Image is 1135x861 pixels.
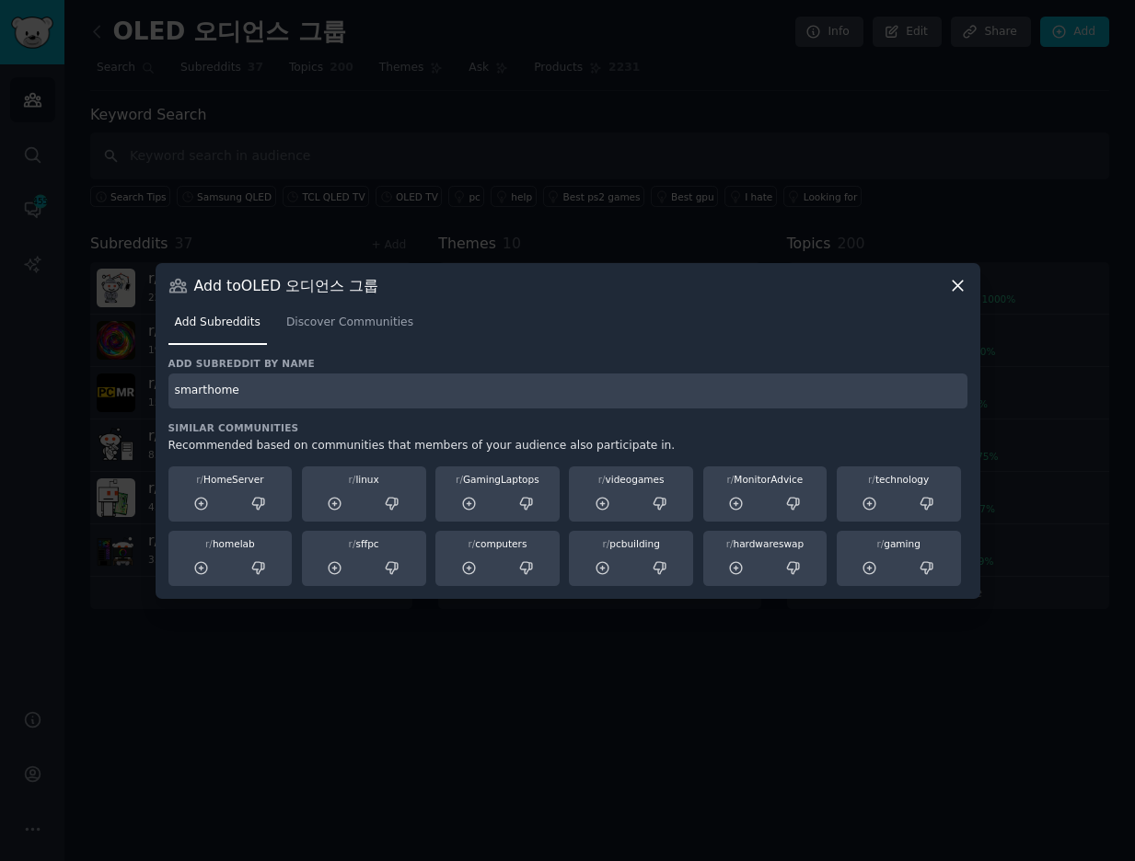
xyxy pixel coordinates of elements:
[286,315,413,331] span: Discover Communities
[442,537,553,550] div: computers
[205,538,213,549] span: r/
[308,473,420,486] div: linux
[575,473,687,486] div: videogames
[308,537,420,550] div: sffpc
[726,474,734,485] span: r/
[843,473,955,486] div: technology
[456,474,463,485] span: r/
[168,308,267,346] a: Add Subreddits
[175,473,286,486] div: HomeServer
[876,538,884,549] span: r/
[598,474,606,485] span: r/
[280,308,420,346] a: Discover Communities
[175,537,286,550] div: homelab
[168,373,967,409] input: Enter subreddit name and press enter
[575,537,687,550] div: pcbuilding
[843,537,955,550] div: gaming
[726,538,734,549] span: r/
[710,537,821,550] div: hardwareswap
[349,538,356,549] span: r/
[168,357,967,370] h3: Add subreddit by name
[175,315,261,331] span: Add Subreddits
[468,538,475,549] span: r/
[349,474,356,485] span: r/
[168,421,967,434] h3: Similar Communities
[442,473,553,486] div: GamingLaptops
[710,473,821,486] div: MonitorAdvice
[168,438,967,454] div: Recommended based on communities that members of your audience also participate in.
[868,474,875,485] span: r/
[196,474,203,485] span: r/
[602,538,609,549] span: r/
[194,276,379,295] h3: Add to OLED 오디언스 그룹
